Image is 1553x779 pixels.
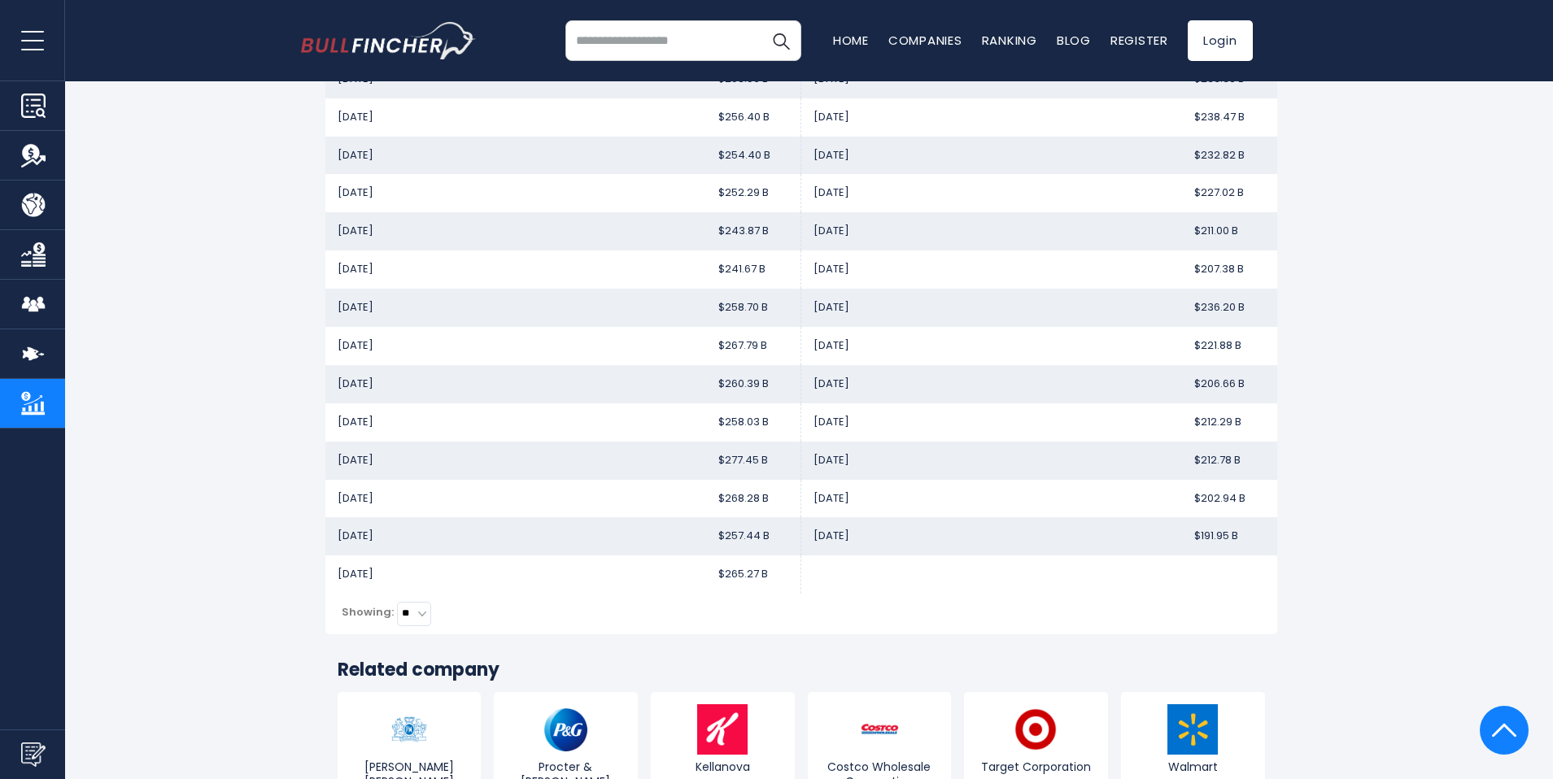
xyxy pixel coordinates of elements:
[801,250,1182,289] td: [DATE]
[888,32,962,49] a: Companies
[706,174,801,212] td: $252.29 B
[706,442,801,480] td: $277.45 B
[706,327,801,365] td: $267.79 B
[301,22,476,59] a: Go to homepage
[1057,32,1091,49] a: Blog
[325,174,706,212] td: [DATE]
[325,555,706,594] td: [DATE]
[833,32,869,49] a: Home
[706,250,801,289] td: $241.67 B
[1182,403,1277,442] td: $212.29 B
[1182,365,1277,403] td: $206.66 B
[325,442,706,480] td: [DATE]
[1182,327,1277,365] td: $221.88 B
[706,365,801,403] td: $260.39 B
[325,517,706,555] td: [DATE]
[697,704,748,755] img: K logo
[801,365,1182,403] td: [DATE]
[342,606,394,620] label: Showing:
[801,480,1182,518] td: [DATE]
[325,289,706,327] td: [DATE]
[338,659,1265,682] h3: Related company
[854,704,905,755] img: COST logo
[1182,289,1277,327] td: $236.20 B
[801,98,1182,137] td: [DATE]
[1182,517,1277,555] td: $191.95 B
[706,289,801,327] td: $258.70 B
[982,32,1037,49] a: Ranking
[325,480,706,518] td: [DATE]
[1182,212,1277,250] td: $211.00 B
[801,327,1182,365] td: [DATE]
[325,98,706,137] td: [DATE]
[1110,32,1168,49] a: Register
[706,517,801,555] td: $257.44 B
[384,704,434,755] img: PM logo
[325,250,706,289] td: [DATE]
[801,212,1182,250] td: [DATE]
[706,137,801,175] td: $254.40 B
[325,365,706,403] td: [DATE]
[706,403,801,442] td: $258.03 B
[1182,480,1277,518] td: $202.94 B
[801,442,1182,480] td: [DATE]
[761,20,801,61] button: Search
[1010,704,1061,755] img: TGT logo
[325,212,706,250] td: [DATE]
[706,480,801,518] td: $268.28 B
[801,174,1182,212] td: [DATE]
[1125,759,1261,774] span: Walmart
[706,98,801,137] td: $256.40 B
[1182,137,1277,175] td: $232.82 B
[1188,20,1253,61] a: Login
[655,759,791,774] span: Kellanova
[325,327,706,365] td: [DATE]
[801,403,1182,442] td: [DATE]
[1182,442,1277,480] td: $212.78 B
[801,289,1182,327] td: [DATE]
[1182,98,1277,137] td: $238.47 B
[968,759,1104,774] span: Target Corporation
[706,212,801,250] td: $243.87 B
[801,137,1182,175] td: [DATE]
[706,555,801,594] td: $265.27 B
[1167,704,1218,755] img: WMT logo
[801,517,1182,555] td: [DATE]
[1182,250,1277,289] td: $207.38 B
[540,704,591,755] img: PG logo
[1182,174,1277,212] td: $227.02 B
[301,22,476,59] img: bullfincher logo
[325,403,706,442] td: [DATE]
[325,137,706,175] td: [DATE]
